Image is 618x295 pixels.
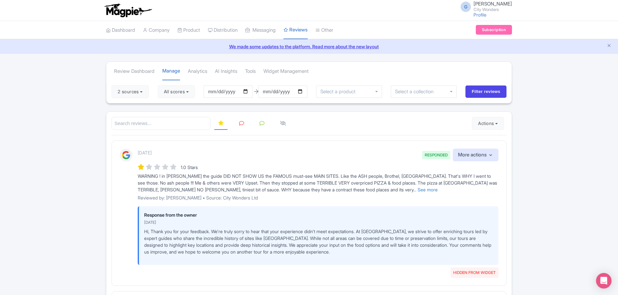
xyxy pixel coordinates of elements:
[120,149,133,162] img: Google Logo
[4,43,614,50] a: We made some updates to the platform. Read more about the new layout
[162,62,180,81] a: Manage
[114,62,154,80] a: Review Dashboard
[465,85,506,98] input: Filter reviews
[596,273,612,289] div: Open Intercom Messenger
[263,62,309,80] a: Widget Management
[143,21,170,39] a: Company
[138,149,152,156] p: [DATE]
[112,85,149,98] button: 2 sources
[474,7,512,12] small: City Wonders
[158,85,195,98] button: All scores
[413,187,438,192] a: ... See more
[472,117,504,130] button: Actions
[395,89,438,95] input: Select a collection
[474,12,486,17] a: Profile
[215,62,237,80] a: AI Insights
[320,89,359,95] input: Select a product
[144,220,493,225] p: [DATE]
[422,151,450,159] span: RESPONDED
[453,149,498,161] button: More actions
[181,165,198,170] span: 1.0 Stars
[138,194,498,201] p: Reviewed by: [PERSON_NAME] • Source: City Wonders Ltd
[144,228,493,255] p: Hi, Thank you for your feedback. We're truly sorry to hear that your experience didn't meet expec...
[112,117,210,130] input: Search reviews...
[208,21,238,39] a: Distribution
[138,173,498,193] div: WARNING ! in [PERSON_NAME] the guide DID NOT SHOW US the FAMOUS must-see MAIN SITES. Like the ASH...
[103,3,153,17] img: logo-ab69f6fb50320c5b225c76a69d11143b.png
[315,21,333,39] a: Other
[177,21,200,39] a: Product
[245,21,276,39] a: Messaging
[451,267,498,278] span: HIDDEN FROM WIDGET
[144,211,493,218] p: Response from the owner
[457,1,512,12] a: G [PERSON_NAME] City Wonders
[607,42,612,50] button: Close announcement
[245,62,256,80] a: Tools
[188,62,207,80] a: Analytics
[283,21,308,40] a: Reviews
[106,21,135,39] a: Dashboard
[476,25,512,35] a: Subscription
[461,2,471,12] span: G
[474,1,512,7] span: [PERSON_NAME]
